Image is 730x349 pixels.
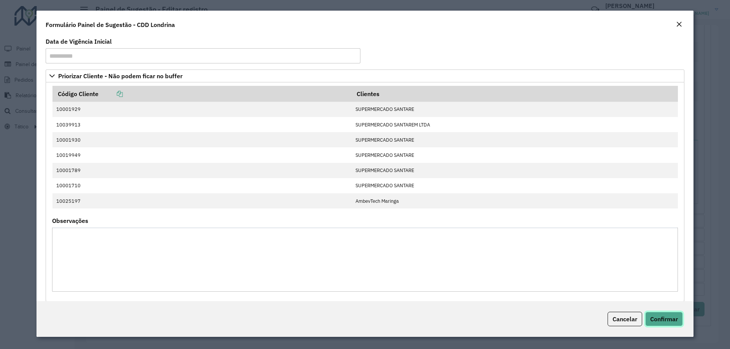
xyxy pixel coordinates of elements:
[52,178,352,193] td: 10001710
[351,147,678,163] td: SUPERMERCADO SANTARE
[46,37,112,46] label: Data de Vigência Inicial
[351,102,678,117] td: SUPERMERCADO SANTARE
[351,86,678,102] th: Clientes
[351,117,678,132] td: SUPERMERCADO SANTAREM LTDA
[58,73,182,79] span: Priorizar Cliente - Não podem ficar no buffer
[674,20,684,30] button: Close
[650,315,678,323] span: Confirmar
[52,86,352,102] th: Código Cliente
[52,163,352,178] td: 10001789
[52,132,352,147] td: 10001930
[52,147,352,163] td: 10019949
[98,90,123,98] a: Copiar
[645,312,683,326] button: Confirmar
[52,216,88,225] label: Observações
[46,69,684,82] a: Priorizar Cliente - Não podem ficar no buffer
[52,102,352,117] td: 10001929
[351,163,678,178] td: SUPERMERCADO SANTARE
[52,193,352,208] td: 10025197
[613,315,637,323] span: Cancelar
[46,82,684,302] div: Priorizar Cliente - Não podem ficar no buffer
[351,178,678,193] td: SUPERMERCADO SANTARE
[351,193,678,208] td: AmbevTech Maringa
[676,21,682,27] em: Fechar
[351,132,678,147] td: SUPERMERCADO SANTARE
[608,312,642,326] button: Cancelar
[46,20,175,29] h4: Formulário Painel de Sugestão - CDD Londrina
[52,117,352,132] td: 10039913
